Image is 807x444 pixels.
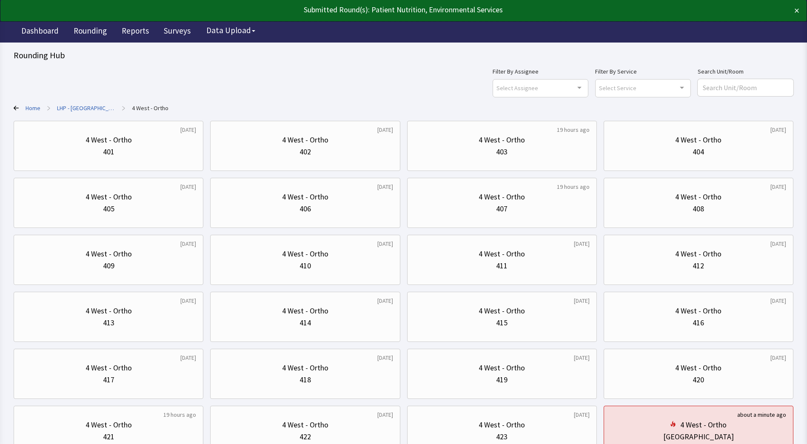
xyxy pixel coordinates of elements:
[675,305,721,317] div: 4 West - Ortho
[282,305,328,317] div: 4 West - Ortho
[574,353,590,362] div: [DATE]
[496,374,508,386] div: 419
[574,410,590,419] div: [DATE]
[693,317,704,329] div: 416
[496,203,508,215] div: 407
[282,191,328,203] div: 4 West - Ortho
[496,260,508,272] div: 411
[493,66,588,77] label: Filter By Assignee
[479,419,525,431] div: 4 West - Ortho
[377,353,393,362] div: [DATE]
[675,134,721,146] div: 4 West - Ortho
[794,4,799,17] button: ×
[163,410,196,419] div: 19 hours ago
[737,410,786,419] div: about a minute ago
[282,362,328,374] div: 4 West - Ortho
[479,248,525,260] div: 4 West - Ortho
[675,191,721,203] div: 4 West - Ortho
[574,239,590,248] div: [DATE]
[377,410,393,419] div: [DATE]
[115,21,155,43] a: Reports
[770,296,786,305] div: [DATE]
[299,146,311,158] div: 402
[299,203,311,215] div: 406
[282,134,328,146] div: 4 West - Ortho
[574,296,590,305] div: [DATE]
[377,125,393,134] div: [DATE]
[496,317,508,329] div: 415
[201,23,260,38] button: Data Upload
[157,21,197,43] a: Surveys
[103,260,114,272] div: 409
[663,431,734,443] div: [GEOGRAPHIC_DATA]
[86,419,132,431] div: 4 West - Ortho
[693,146,704,158] div: 404
[557,182,590,191] div: 19 hours ago
[103,317,114,329] div: 413
[770,239,786,248] div: [DATE]
[180,353,196,362] div: [DATE]
[180,239,196,248] div: [DATE]
[299,431,311,443] div: 422
[180,125,196,134] div: [DATE]
[14,49,793,61] div: Rounding Hub
[680,419,727,431] div: 4 West - Ortho
[26,104,40,112] a: Home
[86,191,132,203] div: 4 West - Ortho
[132,104,168,112] a: 4 West - Ortho
[47,100,50,117] span: >
[57,104,115,112] a: LHP - Pascack Valley
[770,353,786,362] div: [DATE]
[693,374,704,386] div: 420
[282,248,328,260] div: 4 West - Ortho
[595,66,691,77] label: Filter By Service
[180,296,196,305] div: [DATE]
[180,182,196,191] div: [DATE]
[86,305,132,317] div: 4 West - Ortho
[103,431,114,443] div: 421
[122,100,125,117] span: >
[15,21,65,43] a: Dashboard
[377,239,393,248] div: [DATE]
[496,146,508,158] div: 403
[299,317,311,329] div: 414
[675,248,721,260] div: 4 West - Ortho
[675,362,721,374] div: 4 West - Ortho
[86,248,132,260] div: 4 West - Ortho
[67,21,113,43] a: Rounding
[770,125,786,134] div: [DATE]
[103,146,114,158] div: 401
[496,83,538,93] span: Select Assignee
[86,362,132,374] div: 4 West - Ortho
[103,203,114,215] div: 405
[377,296,393,305] div: [DATE]
[8,4,720,16] div: Submitted Round(s): Patient Nutrition, Environmental Services
[479,191,525,203] div: 4 West - Ortho
[496,431,508,443] div: 423
[693,203,704,215] div: 408
[770,182,786,191] div: [DATE]
[698,66,793,77] label: Search Unit/Room
[377,182,393,191] div: [DATE]
[103,374,114,386] div: 417
[86,134,132,146] div: 4 West - Ortho
[479,362,525,374] div: 4 West - Ortho
[698,79,793,96] input: Search Unit/Room
[557,125,590,134] div: 19 hours ago
[282,419,328,431] div: 4 West - Ortho
[479,305,525,317] div: 4 West - Ortho
[479,134,525,146] div: 4 West - Ortho
[299,374,311,386] div: 418
[599,83,636,93] span: Select Service
[299,260,311,272] div: 410
[693,260,704,272] div: 412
